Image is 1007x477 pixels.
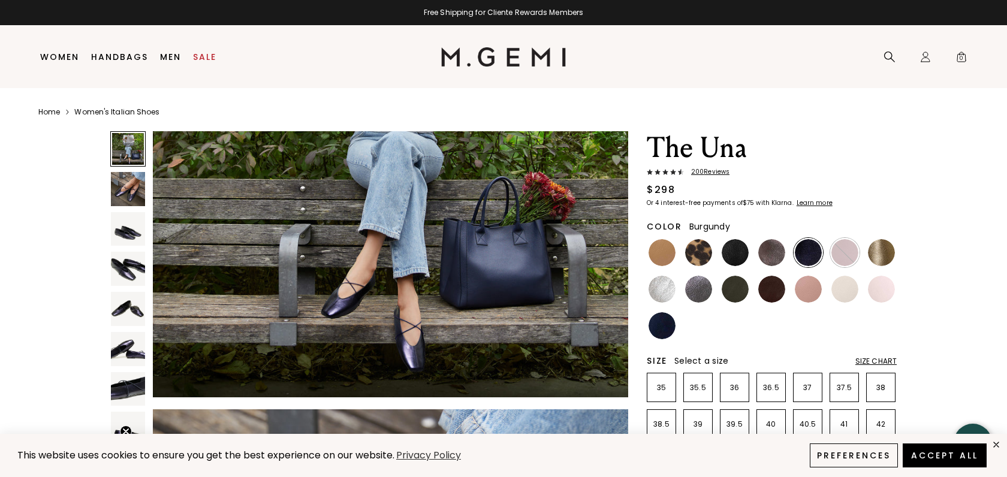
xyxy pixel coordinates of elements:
[111,212,145,246] img: The Una
[38,107,60,117] a: Home
[720,419,749,429] p: 39.5
[394,448,463,463] a: Privacy Policy (opens in a new tab)
[831,239,858,266] img: Burgundy
[720,383,749,393] p: 36
[111,252,145,286] img: The Una
[111,412,145,446] img: The Una
[795,200,833,207] a: Learn more
[830,383,858,393] p: 37.5
[757,383,785,393] p: 36.5
[758,276,785,303] img: Chocolate
[74,107,159,117] a: Women's Italian Shoes
[867,383,895,393] p: 38
[647,198,743,207] klarna-placement-style-body: Or 4 interest-free payments of
[757,419,785,429] p: 40
[674,355,728,367] span: Select a size
[649,312,676,339] img: Navy
[795,276,822,303] img: Antique Rose
[722,276,749,303] img: Military
[684,383,712,393] p: 35.5
[193,52,216,62] a: Sale
[647,419,676,429] p: 38.5
[17,448,394,462] span: This website uses cookies to ensure you get the best experience on our website.
[160,52,181,62] a: Men
[647,356,667,366] h2: Size
[722,239,749,266] img: Black
[868,276,895,303] img: Ballerina Pink
[685,239,712,266] img: Leopard Print
[810,443,898,467] button: Preferences
[955,53,967,65] span: 0
[685,276,712,303] img: Gunmetal
[855,357,897,366] div: Size Chart
[649,239,676,266] img: Light Tan
[758,239,785,266] img: Cocoa
[684,168,729,176] span: 200 Review s
[991,440,1001,449] div: close
[111,332,145,366] img: The Una
[649,276,676,303] img: Silver
[91,52,148,62] a: Handbags
[830,419,858,429] p: 41
[40,52,79,62] a: Women
[794,419,822,429] p: 40.5
[756,198,795,207] klarna-placement-style-body: with Klarna
[647,183,675,197] div: $298
[647,131,897,165] h1: The Una
[794,383,822,393] p: 37
[120,425,132,437] button: Close teaser
[647,222,682,231] h2: Color
[684,419,712,429] p: 39
[831,276,858,303] img: Ecru
[903,443,987,467] button: Accept All
[689,221,730,233] span: Burgundy
[743,198,754,207] klarna-placement-style-amount: $75
[441,47,566,67] img: M.Gemi
[867,419,895,429] p: 42
[797,198,833,207] klarna-placement-style-cta: Learn more
[647,383,676,393] p: 35
[868,239,895,266] img: Gold
[647,168,897,178] a: 200Reviews
[111,372,145,406] img: The Una
[111,172,145,206] img: The Una
[795,239,822,266] img: Midnight Blue
[111,292,145,326] img: The Una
